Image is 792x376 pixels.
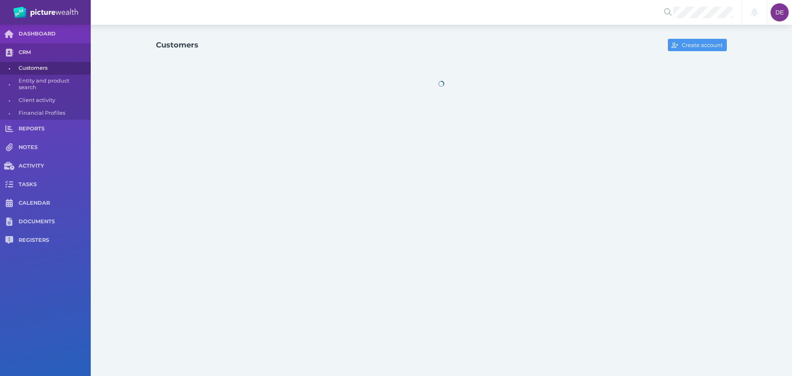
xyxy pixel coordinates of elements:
span: NOTES [19,144,91,151]
span: Financial Profiles [19,107,88,120]
span: Client activity [19,94,88,107]
h1: Customers [156,40,198,50]
img: PW [13,7,78,18]
span: CALENDAR [19,200,91,207]
span: Customers [19,62,88,75]
span: DE [775,9,784,16]
span: REPORTS [19,125,91,132]
span: CRM [19,49,91,56]
span: Create account [680,42,726,48]
span: REGISTERS [19,237,91,244]
span: DASHBOARD [19,31,91,38]
button: Create account [668,39,727,51]
span: ACTIVITY [19,163,91,170]
div: Darcie Ercegovich [771,3,789,21]
span: TASKS [19,181,91,188]
span: DOCUMENTS [19,218,91,225]
span: Entity and product search [19,75,88,94]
